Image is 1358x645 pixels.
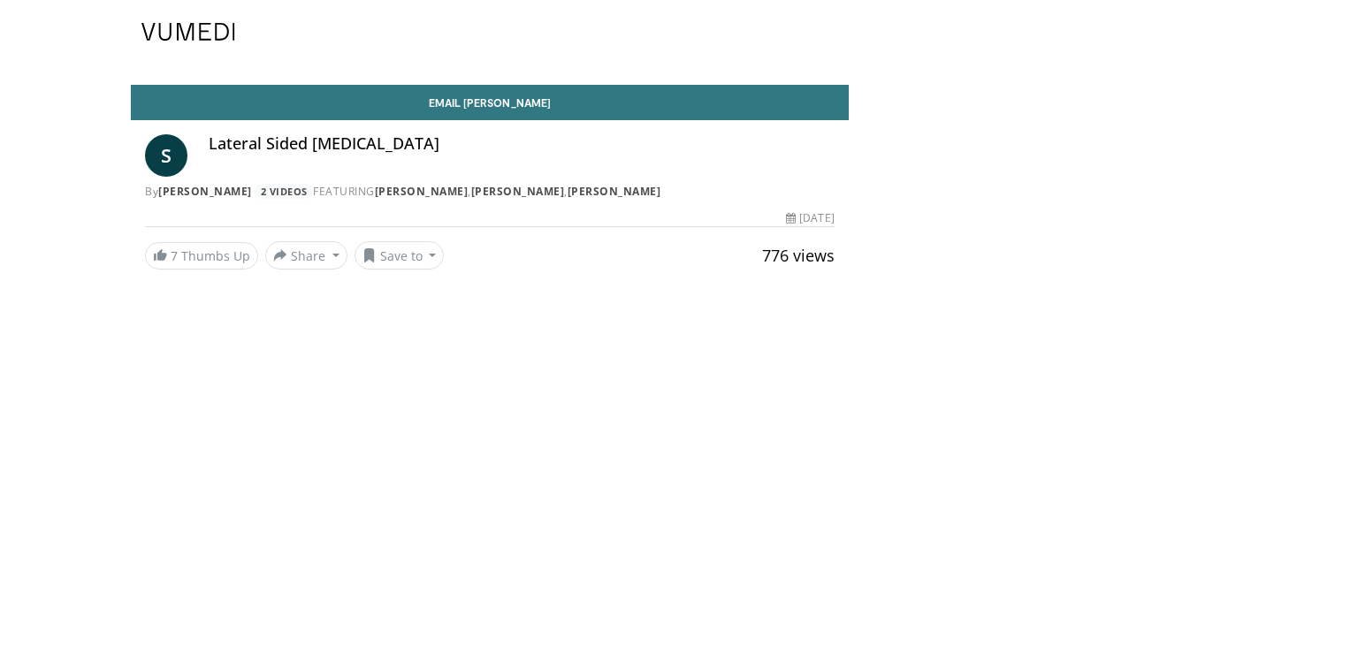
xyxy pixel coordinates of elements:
a: Email [PERSON_NAME] [131,85,849,120]
div: By FEATURING , , [145,184,835,200]
img: VuMedi Logo [141,23,235,41]
span: 776 views [762,245,835,266]
div: [DATE] [786,210,834,226]
button: Share [265,241,347,269]
a: 2 Videos [255,184,313,199]
a: S [145,134,187,177]
a: [PERSON_NAME] [568,184,661,199]
h4: Lateral Sided [MEDICAL_DATA] [209,134,835,154]
a: [PERSON_NAME] [471,184,565,199]
span: 7 [171,247,178,264]
button: Save to [355,241,445,269]
a: 7 Thumbs Up [145,242,258,269]
a: [PERSON_NAME] [375,184,469,199]
a: [PERSON_NAME] [158,184,252,199]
